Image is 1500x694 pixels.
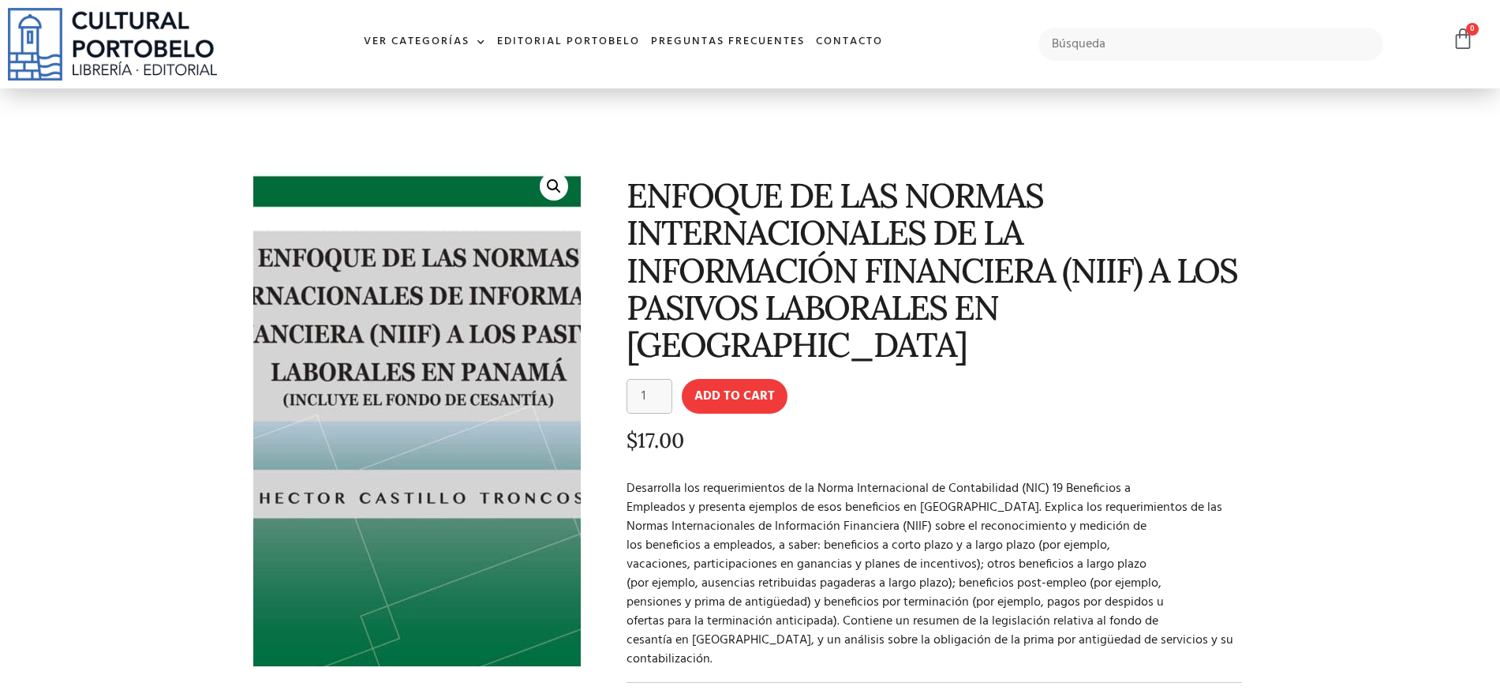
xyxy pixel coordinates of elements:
[1038,28,1384,61] input: Búsqueda
[627,427,684,453] bdi: 17.00
[627,177,1243,363] h1: ENFOQUE DE LAS NORMAS INTERNACIONALES DE LA INFORMACIÓN FINANCIERA (NIIF) A LOS PASIVOS LABORALES...
[540,172,568,201] a: 🔍
[810,25,888,59] a: Contacto
[627,479,1243,669] p: Desarrolla los requerimientos de la Norma Internacional de Contabilidad (NIC) 19 Beneficios a Emp...
[1452,28,1474,51] a: 0
[627,379,672,414] input: Product quantity
[645,25,810,59] a: Preguntas frecuentes
[358,25,492,59] a: Ver Categorías
[492,25,645,59] a: Editorial Portobelo
[682,379,787,414] button: Add to cart
[1466,23,1479,36] span: 0
[627,427,638,453] span: $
